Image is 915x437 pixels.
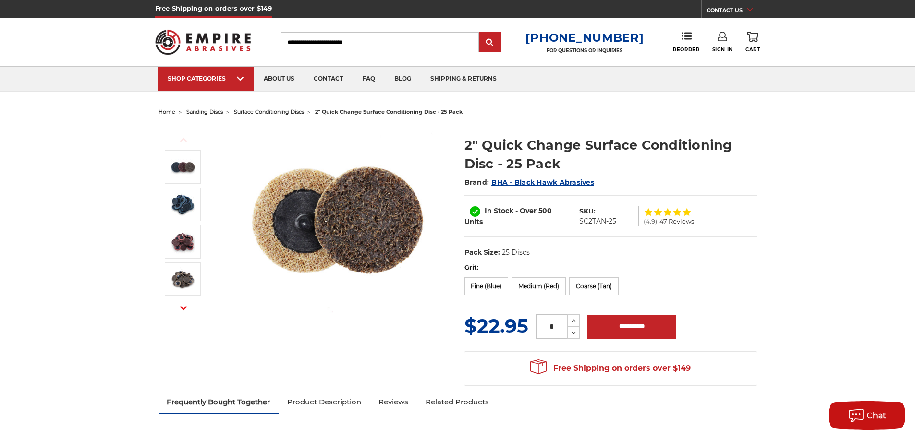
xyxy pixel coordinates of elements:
[829,401,905,430] button: Chat
[421,67,506,91] a: shipping & returns
[186,108,223,115] a: sanding discs
[480,33,500,52] input: Submit
[525,31,644,45] a: [PHONE_NUMBER]
[712,47,733,53] span: Sign In
[673,32,699,52] a: Reorder
[159,108,175,115] a: home
[464,248,500,258] dt: Pack Size:
[234,108,304,115] a: surface conditioning discs
[579,216,616,226] dd: SC2TAN-25
[707,5,760,18] a: CONTACT US
[315,108,463,115] span: 2" quick change surface conditioning disc - 25 pack
[538,206,552,215] span: 500
[172,130,195,150] button: Previous
[502,248,530,258] dd: 25 Discs
[515,206,537,215] span: - Over
[485,206,513,215] span: In Stock
[525,47,644,54] p: FOR QUESTIONS OR INQUIRIES
[254,67,304,91] a: about us
[353,67,385,91] a: faq
[279,391,370,413] a: Product Description
[464,136,757,173] h1: 2" Quick Change Surface Conditioning Disc - 25 Pack
[464,217,483,226] span: Units
[659,218,694,224] span: 47 Reviews
[370,391,417,413] a: Reviews
[171,155,195,179] img: Black Hawk Abrasives 2 inch quick change disc for surface preparation on metals
[644,218,657,224] span: (4.9)
[171,192,195,216] img: Black Hawk Abrasives' blue surface conditioning disc, 2-inch quick change, 280-360 grit fine texture
[745,47,760,53] span: Cart
[673,47,699,53] span: Reorder
[417,391,498,413] a: Related Products
[530,359,691,378] span: Free Shipping on orders over $149
[168,75,244,82] div: SHOP CATEGORIES
[171,267,195,291] img: Black Hawk Abrasives' tan surface conditioning disc, 2-inch quick change, 60-80 grit coarse texture.
[155,24,251,61] img: Empire Abrasives
[172,298,195,319] button: Next
[464,178,489,187] span: Brand:
[464,263,757,272] label: Grit:
[171,230,195,254] img: Black Hawk Abrasives' red surface conditioning disc, 2-inch quick change, 100-150 grit medium tex...
[304,67,353,91] a: contact
[491,178,594,187] a: BHA - Black Hawk Abrasives
[241,126,433,318] img: Black Hawk Abrasives 2 inch quick change disc for surface preparation on metals
[385,67,421,91] a: blog
[745,32,760,53] a: Cart
[159,391,279,413] a: Frequently Bought Together
[464,314,528,338] span: $22.95
[579,206,596,216] dt: SKU:
[867,411,887,420] span: Chat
